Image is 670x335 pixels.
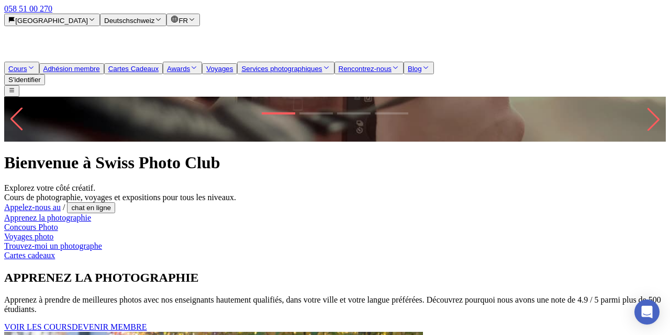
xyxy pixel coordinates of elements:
[237,62,334,74] button: Services photographiques
[4,97,666,142] img: Swiss Photo Club: Suisse
[4,213,91,222] a: Apprenez la photographie
[4,271,666,285] h2: APPRENEZ LA PHOTOGRAPHIE
[334,62,404,74] button: Rencontrez-nous
[4,153,666,172] h1: Bienvenue à Swiss Photo Club
[634,299,660,325] div: Open Intercom Messenger
[167,65,198,73] a: Awards
[108,65,159,73] a: Cartes Cadeaux
[4,14,100,26] button: [GEOGRAPHIC_DATA]
[4,26,57,60] img: Swiss photo club
[4,223,58,232] a: Concours Photo
[4,251,55,260] a: Cartes cadeaux
[67,202,115,213] button: chat en ligne
[39,63,104,74] button: Adhésion membre
[163,62,202,74] button: Awards
[166,14,200,26] button: FR
[4,295,661,314] span: Apprenez à prendre de meilleures photos avec nos enseignants hautement qualifiés, dans votre vill...
[4,4,52,13] a: 058 51 00 270
[4,322,72,331] a: VOIR LES COURS
[408,65,430,73] a: Blog
[8,65,35,73] a: Cours
[4,241,102,250] a: Trouvez-moi un photographe
[4,193,666,213] div: /
[4,85,19,97] button: Menu
[241,65,330,73] a: Services photographiques
[202,63,237,74] button: Voyages
[72,322,147,331] a: DEVENIR MEMBRE
[4,62,39,74] button: Cours
[206,65,233,73] a: Voyages
[100,14,166,26] button: Deutschschweiz
[4,74,45,85] button: S'identifier
[4,193,666,202] div: Cours de photographie, voyages et expositions pour tous les niveaux.
[4,183,666,193] div: Explorez votre côté créatif.
[404,62,434,74] button: Blog
[43,65,100,73] a: Adhésion membre
[339,65,400,73] a: Rencontrez-nous
[4,203,61,212] a: Appelez-nous au
[4,232,53,241] a: Voyages photo
[104,63,163,74] button: Cartes Cadeaux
